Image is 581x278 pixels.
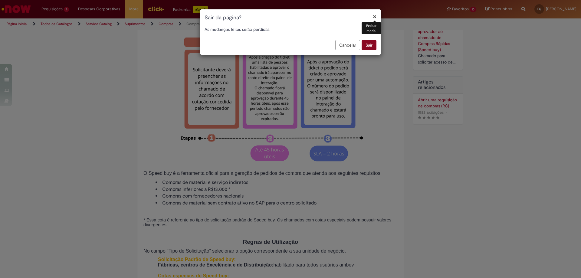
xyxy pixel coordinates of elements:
div: Fechar modal [362,22,381,34]
button: Cancelar [335,40,360,50]
h1: Sair da página? [205,14,376,22]
button: Fechar modal [373,13,376,20]
button: Sair [362,40,376,50]
p: As mudanças feitas serão perdidas. [205,26,376,32]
